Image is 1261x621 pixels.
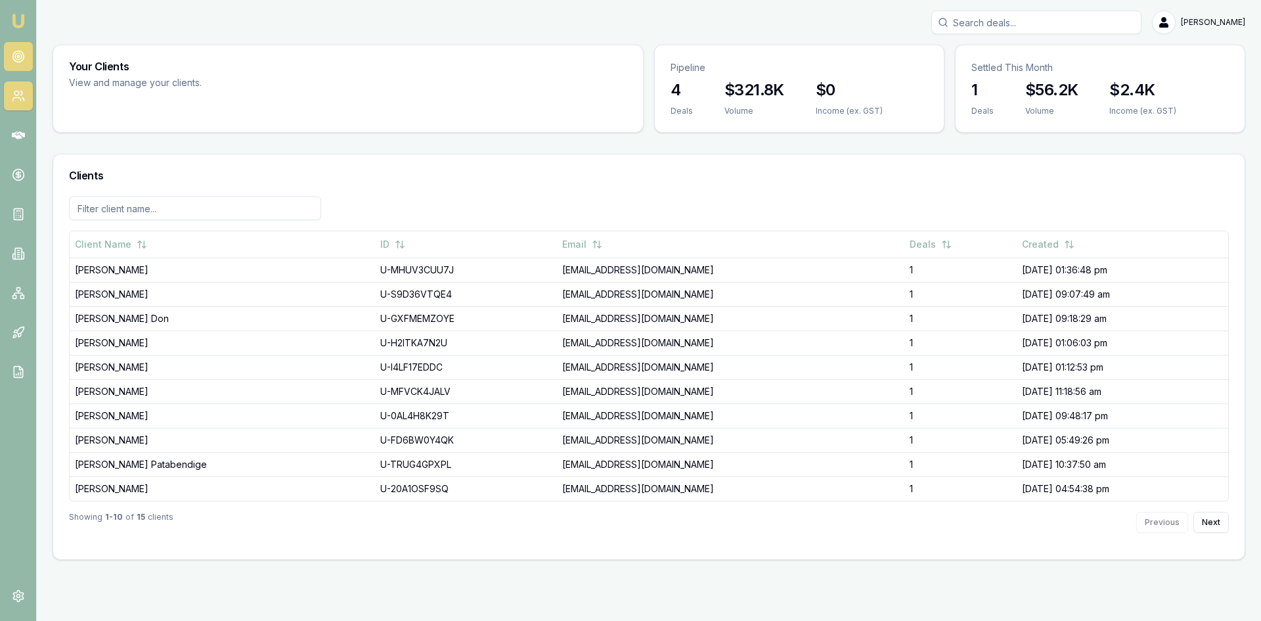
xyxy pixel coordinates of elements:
[70,476,375,501] td: [PERSON_NAME]
[971,80,994,101] h3: 1
[904,476,1017,501] td: 1
[70,379,375,403] td: [PERSON_NAME]
[70,282,375,306] td: [PERSON_NAME]
[557,476,904,501] td: [EMAIL_ADDRESS][DOMAIN_NAME]
[11,13,26,29] img: emu-icon-u.png
[375,476,556,501] td: U-20A1OSF9SQ
[70,331,375,355] td: [PERSON_NAME]
[971,106,994,116] div: Deals
[671,106,693,116] div: Deals
[70,258,375,282] td: [PERSON_NAME]
[1017,258,1228,282] td: [DATE] 01:36:48 pm
[904,282,1017,306] td: 1
[557,282,904,306] td: [EMAIL_ADDRESS][DOMAIN_NAME]
[904,428,1017,452] td: 1
[1109,106,1176,116] div: Income (ex. GST)
[1017,355,1228,379] td: [DATE] 01:12:53 pm
[1017,331,1228,355] td: [DATE] 01:06:03 pm
[904,331,1017,355] td: 1
[1017,452,1228,476] td: [DATE] 10:37:50 am
[70,403,375,428] td: [PERSON_NAME]
[816,106,883,116] div: Income (ex. GST)
[70,452,375,476] td: [PERSON_NAME] Patabendige
[375,355,556,379] td: U-I4LF17EDDC
[557,355,904,379] td: [EMAIL_ADDRESS][DOMAIN_NAME]
[375,452,556,476] td: U-TRUG4GPXPL
[557,306,904,331] td: [EMAIL_ADDRESS][DOMAIN_NAME]
[1193,512,1229,533] button: Next
[375,331,556,355] td: U-H2ITKA7N2U
[70,428,375,452] td: [PERSON_NAME]
[557,428,904,452] td: [EMAIL_ADDRESS][DOMAIN_NAME]
[904,355,1017,379] td: 1
[69,196,321,220] input: Filter client name...
[1017,476,1228,501] td: [DATE] 04:54:38 pm
[375,306,556,331] td: U-GXFMEMZOYE
[816,80,883,101] h3: $0
[557,379,904,403] td: [EMAIL_ADDRESS][DOMAIN_NAME]
[671,80,693,101] h3: 4
[69,170,1229,181] h3: Clients
[1017,282,1228,306] td: [DATE] 09:07:49 am
[1017,379,1228,403] td: [DATE] 11:18:56 am
[904,258,1017,282] td: 1
[69,61,627,72] h3: Your Clients
[724,80,784,101] h3: $321.8K
[557,403,904,428] td: [EMAIL_ADDRESS][DOMAIN_NAME]
[671,61,928,74] p: Pipeline
[75,233,147,256] button: Client Name
[375,258,556,282] td: U-MHUV3CUU7J
[69,512,173,533] div: Showing of clients
[1017,428,1228,452] td: [DATE] 05:49:26 pm
[70,355,375,379] td: [PERSON_NAME]
[910,233,952,256] button: Deals
[1181,17,1245,28] span: [PERSON_NAME]
[931,11,1141,34] input: Search deals
[70,306,375,331] td: [PERSON_NAME] Don
[1025,80,1078,101] h3: $56.2K
[557,258,904,282] td: [EMAIL_ADDRESS][DOMAIN_NAME]
[137,512,145,533] strong: 15
[375,379,556,403] td: U-MFVCK4JALV
[724,106,784,116] div: Volume
[1025,106,1078,116] div: Volume
[904,452,1017,476] td: 1
[562,233,602,256] button: Email
[904,379,1017,403] td: 1
[105,512,123,533] strong: 1 - 10
[904,306,1017,331] td: 1
[375,403,556,428] td: U-0AL4H8K29T
[69,76,405,91] p: View and manage your clients.
[375,282,556,306] td: U-S9D36VTQE4
[557,452,904,476] td: [EMAIL_ADDRESS][DOMAIN_NAME]
[380,233,405,256] button: ID
[904,403,1017,428] td: 1
[1017,306,1228,331] td: [DATE] 09:18:29 am
[557,331,904,355] td: [EMAIL_ADDRESS][DOMAIN_NAME]
[971,61,1229,74] p: Settled This Month
[1022,233,1074,256] button: Created
[375,428,556,452] td: U-FD6BW0Y4QK
[1109,80,1176,101] h3: $2.4K
[1017,403,1228,428] td: [DATE] 09:48:17 pm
